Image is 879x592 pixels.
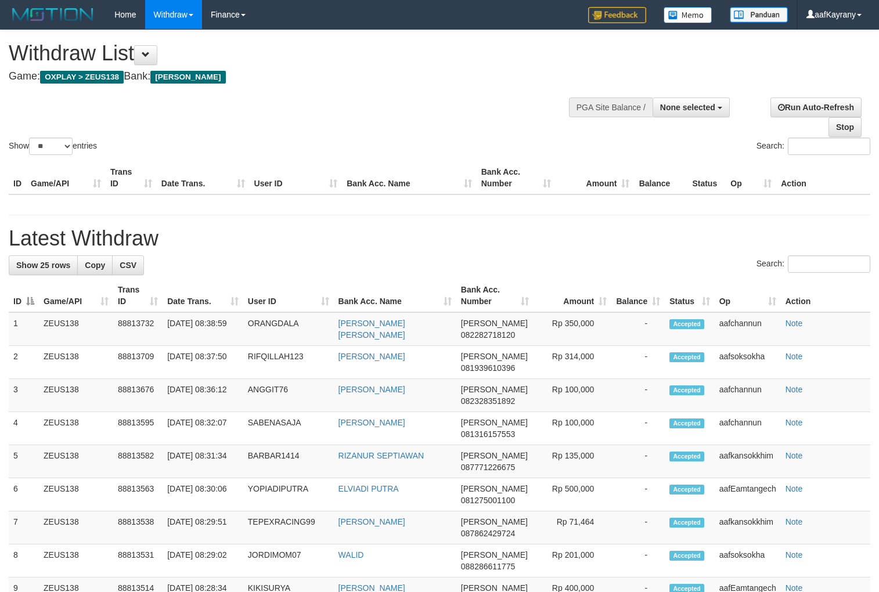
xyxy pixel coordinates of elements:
button: None selected [653,98,730,117]
span: [PERSON_NAME] [461,550,528,559]
a: Note [786,385,803,394]
td: Rp 350,000 [534,312,612,346]
th: Status [687,161,726,194]
span: Accepted [669,518,704,528]
td: Rp 500,000 [534,478,612,511]
a: RIZANUR SEPTIAWAN [338,451,424,460]
span: [PERSON_NAME] [461,517,528,526]
td: [DATE] 08:31:34 [163,445,243,478]
th: Date Trans. [157,161,250,194]
td: ZEUS138 [39,544,113,577]
td: [DATE] 08:32:07 [163,412,243,445]
a: Stop [828,117,862,137]
span: Accepted [669,352,704,362]
a: [PERSON_NAME] [338,517,405,526]
span: Accepted [669,418,704,428]
input: Search: [788,255,870,273]
img: MOTION_logo.png [9,6,97,23]
th: Action [781,279,870,312]
th: Game/API [26,161,106,194]
td: aafchannun [715,412,781,445]
td: SABENASAJA [243,412,334,445]
th: User ID: activate to sort column ascending [243,279,334,312]
td: aafkansokkhim [715,445,781,478]
td: 4 [9,412,39,445]
span: Accepted [669,485,704,494]
th: Trans ID: activate to sort column ascending [113,279,163,312]
span: OXPLAY > ZEUS138 [40,71,124,84]
th: Amount [556,161,635,194]
span: Copy 081939610396 to clipboard [461,363,515,373]
span: Copy 082282718120 to clipboard [461,330,515,340]
td: 1 [9,312,39,346]
th: Date Trans.: activate to sort column ascending [163,279,243,312]
th: Op: activate to sort column ascending [715,279,781,312]
span: Copy 082328351892 to clipboard [461,396,515,406]
img: panduan.png [730,7,788,23]
td: 88813676 [113,379,163,412]
a: CSV [112,255,144,275]
td: - [611,379,665,412]
a: Note [786,418,803,427]
td: JORDIMOM07 [243,544,334,577]
label: Search: [756,138,870,155]
td: 2 [9,346,39,379]
th: User ID [250,161,343,194]
td: 88813538 [113,511,163,544]
td: BARBAR1414 [243,445,334,478]
label: Show entries [9,138,97,155]
input: Search: [788,138,870,155]
td: 5 [9,445,39,478]
th: ID: activate to sort column descending [9,279,39,312]
span: Show 25 rows [16,261,70,270]
span: [PERSON_NAME] [150,71,225,84]
th: Game/API: activate to sort column ascending [39,279,113,312]
a: Note [786,451,803,460]
span: Copy [85,261,105,270]
td: 7 [9,511,39,544]
label: Search: [756,255,870,273]
a: Note [786,352,803,361]
td: ZEUS138 [39,511,113,544]
td: - [611,445,665,478]
span: Copy 087771226675 to clipboard [461,463,515,472]
a: Note [786,319,803,328]
img: Feedback.jpg [588,7,646,23]
td: ZEUS138 [39,412,113,445]
td: YOPIADIPUTRA [243,478,334,511]
th: Op [726,161,776,194]
td: [DATE] 08:38:59 [163,312,243,346]
th: Status: activate to sort column ascending [665,279,714,312]
span: Accepted [669,319,704,329]
th: Bank Acc. Number: activate to sort column ascending [456,279,534,312]
td: [DATE] 08:29:02 [163,544,243,577]
td: RIFQILLAH123 [243,346,334,379]
th: Balance: activate to sort column ascending [611,279,665,312]
td: - [611,312,665,346]
td: - [611,412,665,445]
td: [DATE] 08:37:50 [163,346,243,379]
td: 3 [9,379,39,412]
td: aafsoksokha [715,346,781,379]
a: Note [786,484,803,493]
h4: Game: Bank: [9,71,574,82]
span: [PERSON_NAME] [461,418,528,427]
span: [PERSON_NAME] [461,352,528,361]
img: Button%20Memo.svg [664,7,712,23]
span: Copy 088286611775 to clipboard [461,562,515,571]
a: WALID [338,550,364,559]
th: Trans ID [106,161,157,194]
th: Bank Acc. Name: activate to sort column ascending [334,279,456,312]
a: [PERSON_NAME] [338,352,405,361]
a: Show 25 rows [9,255,78,275]
th: ID [9,161,26,194]
td: aafEamtangech [715,478,781,511]
td: 88813582 [113,445,163,478]
td: 88813563 [113,478,163,511]
td: Rp 100,000 [534,412,612,445]
span: [PERSON_NAME] [461,484,528,493]
th: Balance [634,161,687,194]
td: aafchannun [715,312,781,346]
span: [PERSON_NAME] [461,319,528,328]
td: 88813531 [113,544,163,577]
